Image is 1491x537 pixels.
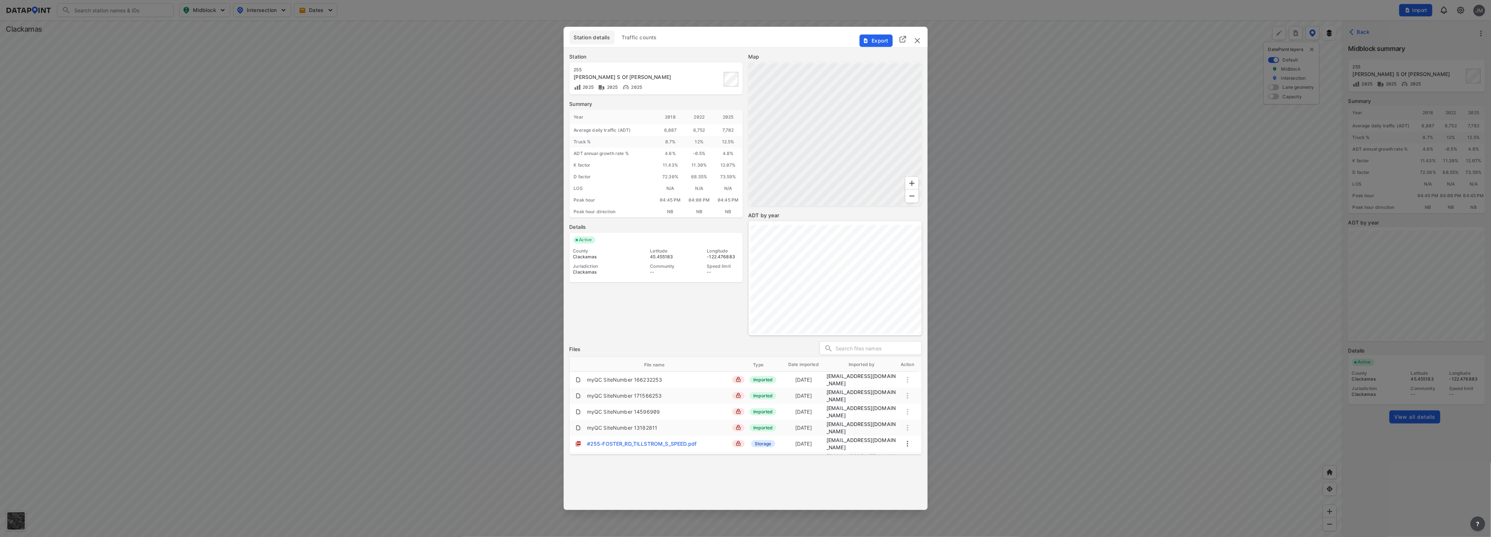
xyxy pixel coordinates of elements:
[714,124,742,136] div: 7,782
[656,159,685,171] div: 11.43%
[714,183,742,194] div: N/A
[587,408,660,415] div: myQC SiteNumber 14596909
[897,357,918,372] th: Action
[736,393,741,398] img: lock_close.8fab59a9.svg
[714,110,742,124] div: 2025
[913,36,922,45] img: close.efbf2170.svg
[570,223,743,231] label: Details
[570,346,581,353] h3: Files
[863,38,869,44] img: File%20-%20Download.70cf71cd.svg
[685,110,714,124] div: 2022
[781,421,826,435] td: [DATE]
[685,148,714,159] div: -0.5 %
[826,389,897,403] div: migration@data-point.io
[656,183,685,194] div: N/A
[587,440,697,447] div: #255-FOSTER_RD_TILLSTROM_S_SPEED.pdf
[650,263,682,269] div: Community
[575,441,581,447] img: pdf.8ad9566d.svg
[656,171,685,183] div: 72.30%
[736,409,741,414] img: lock_close.8fab59a9.svg
[826,453,897,467] div: mig6-adm@data-point.io
[650,248,682,254] div: Latitude
[905,189,919,203] div: Zoom Out
[570,183,656,194] div: LOS
[781,453,826,467] td: [DATE]
[573,263,626,269] div: Jurisdiction
[581,84,594,90] span: 2025
[864,37,888,44] span: Export
[570,194,656,206] div: Peak hour
[644,362,674,368] span: File name
[575,377,581,383] img: file.af1f9d02.svg
[826,405,897,419] div: migration@data-point.io
[622,34,657,41] span: Traffic counts
[570,31,922,44] div: basic tabs example
[570,124,656,136] div: Average daily traffic (ADT)
[1471,517,1485,531] button: more
[650,254,682,260] div: 45.455183
[575,409,581,415] img: file.af1f9d02.svg
[753,362,773,368] span: Type
[707,248,739,254] div: Longitude
[570,148,656,159] div: ADT annual growth rate %
[605,84,618,90] span: 2025
[570,136,656,148] div: Truck %
[781,389,826,403] td: [DATE]
[714,136,742,148] div: 12.5 %
[570,53,743,60] label: Station
[781,405,826,419] td: [DATE]
[750,424,776,431] span: Imported
[598,84,605,91] img: Vehicle class
[905,176,919,190] div: Zoom In
[587,392,662,399] div: myQC SiteNumber 171566253
[656,206,685,218] div: NB
[574,67,685,73] div: 255
[750,408,776,415] span: Imported
[570,206,656,218] div: Peak hour direction
[860,35,893,47] button: Export
[650,269,682,275] div: --
[714,148,742,159] div: 4.8 %
[622,84,630,91] img: Vehicle speed
[826,421,897,435] div: migration@data-point.io
[574,73,685,81] div: Foster Rd S Of Tillstrom
[587,424,658,431] div: myQC SiteNumber 13182811
[908,192,916,200] svg: Zoom Out
[826,373,897,387] div: migration@data-point.io
[685,183,714,194] div: N/A
[749,212,922,219] label: ADT by year
[685,206,714,218] div: NB
[573,269,626,275] div: Clackamas
[587,376,662,383] div: myQC SiteNumber 166232253
[714,159,742,171] div: 12.07%
[570,171,656,183] div: D factor
[656,110,685,124] div: 2018
[781,357,826,372] th: Date imported
[714,194,742,206] div: 04:45 PM
[736,441,741,446] img: lock_close.8fab59a9.svg
[736,377,741,382] img: lock_close.8fab59a9.svg
[656,148,685,159] div: 4.6 %
[570,110,656,124] div: Year
[707,263,739,269] div: Speed limit
[656,136,685,148] div: 8.7 %
[750,392,776,399] span: Imported
[685,159,714,171] div: 11.30%
[576,236,596,244] span: Active
[836,343,921,354] input: Search files names
[899,35,907,43] img: full_screen.b7bf9a36.svg
[574,84,581,91] img: Volume count
[913,36,922,45] button: delete
[750,376,776,383] span: Imported
[656,124,685,136] div: 6,887
[781,437,826,451] td: [DATE]
[826,437,897,451] div: mig6-adm@data-point.io
[573,248,626,254] div: County
[575,425,581,431] img: file.af1f9d02.svg
[749,53,922,60] label: Map
[736,425,741,430] img: lock_close.8fab59a9.svg
[685,194,714,206] div: 04:00 PM
[714,206,742,218] div: NB
[685,136,714,148] div: 12 %
[685,171,714,183] div: 68.55%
